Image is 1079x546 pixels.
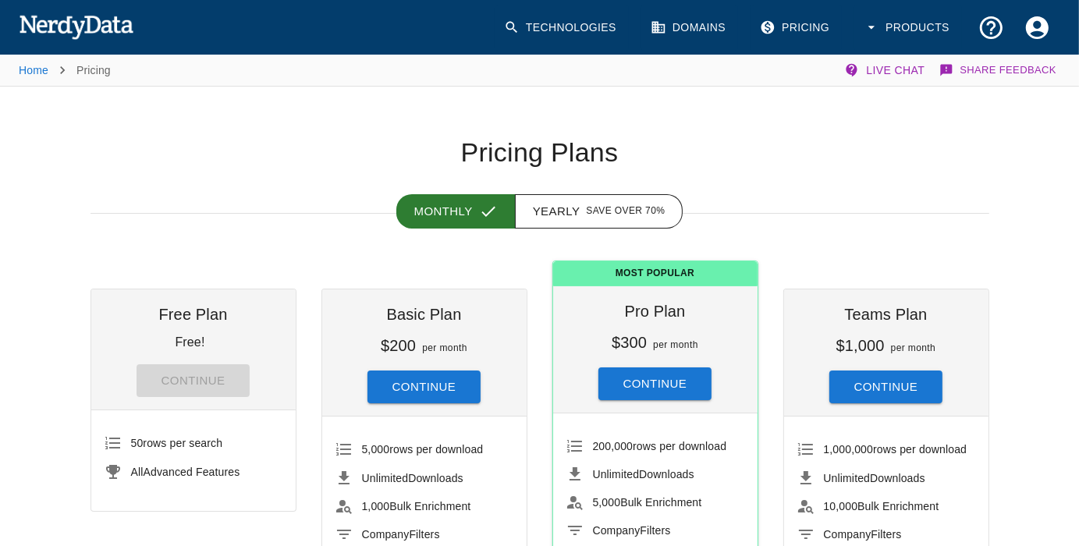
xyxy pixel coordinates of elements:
h6: $300 [612,334,647,351]
span: 200,000 [593,440,634,452]
img: NerdyData.com [19,11,133,42]
span: per month [891,342,936,353]
span: Downloads [362,472,463,484]
button: Live Chat [841,55,931,86]
span: Bulk Enrichment [824,500,939,512]
button: Continue [367,370,481,403]
a: Domains [641,5,738,51]
span: Unlimited [593,468,640,480]
h6: Free Plan [104,302,283,327]
span: Most Popular [553,261,758,286]
span: 5,000 [593,496,621,509]
a: Home [19,64,48,76]
button: Account Settings [1014,5,1060,51]
span: Unlimited [362,472,409,484]
span: Bulk Enrichment [362,500,471,512]
span: All [131,466,144,478]
nav: breadcrumb [19,55,111,86]
button: Support and Documentation [968,5,1014,51]
span: Downloads [824,472,925,484]
button: Continue [598,367,712,400]
span: Advanced Features [131,466,240,478]
span: Bulk Enrichment [593,496,702,509]
h6: $1,000 [836,337,885,354]
p: Pricing [76,62,111,78]
span: Filters [824,528,902,541]
span: rows per search [131,437,223,449]
span: rows per download [824,443,967,456]
span: 1,000 [362,500,390,512]
span: 50 [131,437,144,449]
span: Filters [593,524,671,537]
span: Filters [362,528,440,541]
span: per month [422,342,467,353]
iframe: Drift Widget Chat Controller [1001,468,1060,527]
span: rows per download [362,443,484,456]
button: Products [854,5,962,51]
span: Company [824,528,871,541]
span: 5,000 [362,443,390,456]
button: Continue [829,370,943,403]
span: Company [362,528,410,541]
span: Downloads [593,468,694,480]
h6: $200 [381,337,416,354]
button: Yearly Save over 70% [515,194,683,229]
p: Free! [175,335,204,349]
span: rows per download [593,440,727,452]
button: Monthly [396,194,516,229]
a: Technologies [495,5,629,51]
h6: Pro Plan [566,299,745,324]
span: Company [593,524,641,537]
span: 10,000 [824,500,858,512]
button: Share Feedback [937,55,1060,86]
a: Pricing [751,5,842,51]
span: per month [653,339,698,350]
span: 1,000,000 [824,443,874,456]
h6: Teams Plan [797,302,976,327]
h6: Basic Plan [335,302,514,327]
h1: Pricing Plans [91,136,989,169]
span: Save over 70% [586,204,665,219]
span: Unlimited [824,472,871,484]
